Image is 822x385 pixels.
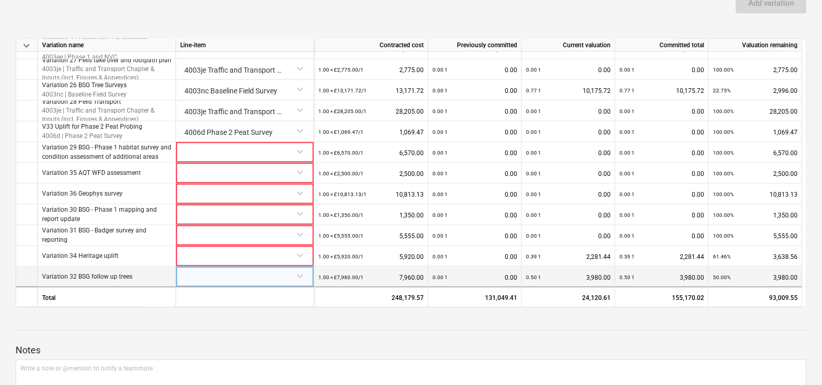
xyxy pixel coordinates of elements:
div: 2,500.00 [318,163,424,184]
div: 2,775.00 [713,59,798,80]
div: 0.00 [526,204,611,226]
div: 0.00 [433,204,517,226]
div: 24,120.61 [526,288,611,309]
div: 0.00 [619,101,704,122]
small: 0.00 1 [526,212,541,218]
small: 0.00 1 [526,233,541,239]
span: keyboard_arrow_down [20,39,33,52]
small: 0.00 1 [619,171,635,176]
div: 0.00 [619,163,704,184]
div: Variation name [38,39,176,52]
small: 0.00 1 [526,150,541,156]
small: 0.39 1 [526,254,541,259]
small: 0.00 1 [619,108,635,114]
small: 0.50 1 [526,274,541,280]
small: 22.75% [713,88,731,93]
p: Variation 35 AQT WFD assessment [42,169,141,177]
small: 0.00 1 [433,171,448,176]
div: 155,170.02 [615,287,709,308]
small: 0.00 1 [433,233,448,239]
small: 1.00 × £1,350.00 / 1 [318,212,363,218]
div: 2,281.44 [619,246,704,267]
p: 4003je | Traffic and Transport Chapter & Inputs (incl. Figures & Appendices) [42,65,171,82]
small: 0.00 1 [619,129,635,135]
div: 5,555.00 [713,225,798,246]
div: 0.00 [433,267,517,288]
div: 28,205.00 [713,101,798,122]
div: 5,555.00 [318,225,424,246]
div: 7,960.00 [318,267,424,288]
p: Variation 27 Pells take over and footpath plan [42,56,171,65]
p: 4003ee | Phase 1 and NVC [42,53,171,62]
small: 1.00 × £7,960.00 / 1 [318,274,363,280]
div: 0.00 [526,101,611,122]
small: 1.00 × £5,555.00 / 1 [318,233,363,239]
div: 1,350.00 [713,204,798,226]
small: 100.00% [713,191,734,197]
div: 131,049.41 [428,287,522,308]
p: Variation 31 BSG - Badger survey and reporting [42,227,171,244]
small: 0.00 1 [433,254,448,259]
div: 0.00 [619,184,704,205]
small: 50.00% [713,274,731,280]
div: 2,500.00 [713,163,798,184]
small: 0.00 1 [433,212,448,218]
p: 4003je | Traffic and Transport Chapter & Inputs (incl. Figures & Appendices) [42,106,171,124]
div: 6,570.00 [318,142,424,163]
div: 2,996.00 [713,80,798,101]
small: 0.39 1 [619,254,635,259]
div: Contracted cost [314,39,428,52]
p: 4003nc | Baseline Field Survey [42,90,127,99]
div: 10,175.72 [526,80,611,101]
div: 10,813.13 [318,184,424,205]
div: 93,009.55 [709,287,802,308]
small: 1.00 × £10,813.13 / 1 [318,191,367,197]
small: 100.00% [713,150,734,156]
div: 0.00 [433,59,517,80]
small: 0.00 1 [619,67,635,73]
small: 0.00 1 [619,150,635,156]
small: 0.00 1 [526,171,541,176]
p: Variation 30 BSG - Phase 1 mapping and report update [42,206,171,224]
p: Variation 34 Heritage uplift [42,252,118,260]
div: 0.00 [433,142,517,163]
div: 3,980.00 [713,267,798,288]
small: 1.00 × £13,171.72 / 1 [318,88,367,93]
small: 0.77 1 [619,88,635,93]
div: 0.00 [433,184,517,205]
div: 1,069.47 [713,121,798,143]
div: 0.00 [526,121,611,143]
small: 1.00 × £2,775.00 / 1 [318,67,363,73]
div: 0.00 [433,80,517,101]
small: 0.00 1 [619,233,635,239]
small: 0.00 1 [433,274,448,280]
div: 0.00 [433,225,517,246]
small: 0.00 1 [526,129,541,135]
p: Variation 29 BSG - Phase 1 habitat survey and condition assessment of additional areas [42,144,171,161]
small: 0.00 1 [526,67,541,73]
iframe: Chat Widget [770,335,822,385]
small: 0.50 1 [619,274,635,280]
div: Line-item [176,39,314,52]
small: 0.00 1 [433,129,448,135]
div: Previously committed [428,39,522,52]
p: Variation 32 BSG follow up trees [42,272,132,281]
div: 2,281.44 [526,246,611,267]
small: 61.46% [713,254,731,259]
div: Current valuation [522,39,615,52]
small: 0.00 1 [433,67,448,73]
p: V33 Uplift for Phase 2 Peat Probing [42,123,142,132]
p: Notes [16,344,806,356]
div: Committed total [615,39,709,52]
small: 1.00 × £2,500.00 / 1 [318,171,363,176]
div: 13,171.72 [318,80,424,101]
small: 100.00% [713,108,734,114]
p: Variation 26 BSG Tree Surveys [42,81,127,90]
div: 0.00 [433,163,517,184]
div: Total [38,287,176,308]
small: 1.00 × £28,205.00 / 1 [318,108,367,114]
div: 6,570.00 [713,142,798,163]
small: 1.00 × £1,069.47 / 1 [318,129,363,135]
small: 0.77 1 [526,88,541,93]
small: 0.00 1 [433,108,448,114]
